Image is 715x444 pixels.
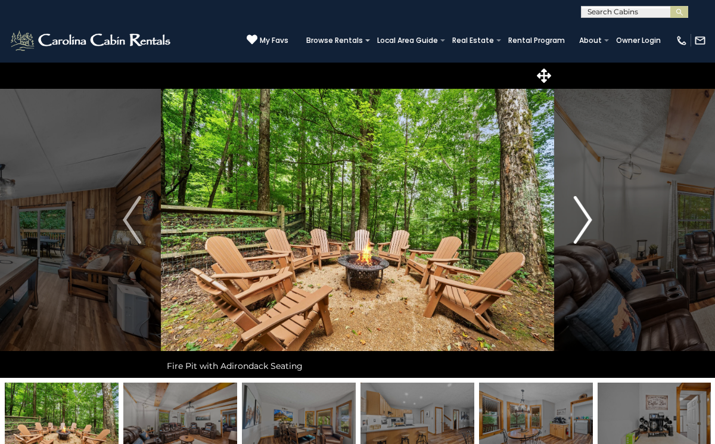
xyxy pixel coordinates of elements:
[676,35,688,46] img: phone-regular-white.png
[502,32,571,49] a: Rental Program
[161,354,554,378] div: Fire Pit with Adirondack Seating
[574,196,592,244] img: arrow
[9,29,174,52] img: White-1-2.png
[573,32,608,49] a: About
[260,35,288,46] span: My Favs
[247,34,288,46] a: My Favs
[300,32,369,49] a: Browse Rentals
[554,62,612,378] button: Next
[103,62,161,378] button: Previous
[371,32,444,49] a: Local Area Guide
[446,32,500,49] a: Real Estate
[123,196,141,244] img: arrow
[610,32,667,49] a: Owner Login
[694,35,706,46] img: mail-regular-white.png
